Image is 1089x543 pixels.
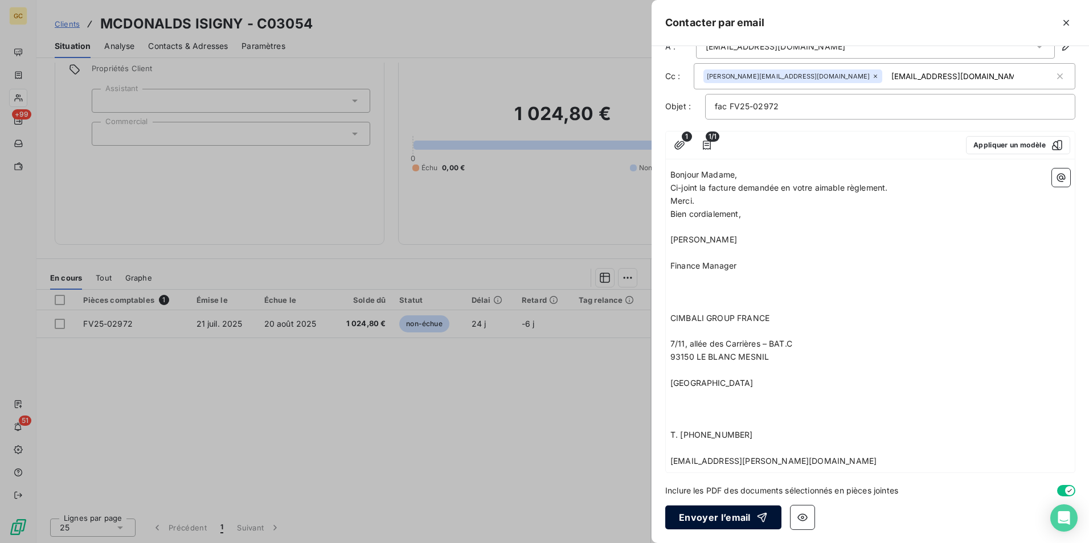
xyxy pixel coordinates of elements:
[670,352,769,361] span: 93150 LE BLANC MESNIL
[715,101,779,111] span: fac FV25-02972
[665,15,764,31] h5: Contacter par email
[966,136,1070,154] button: Appliquer un modèle
[670,209,741,219] span: Bien cordialement,
[706,41,845,52] div: [EMAIL_ADDRESS][DOMAIN_NAME]
[707,73,870,80] span: [PERSON_NAME][EMAIL_ADDRESS][DOMAIN_NAME]
[670,313,769,323] span: CIMBALI GROUP FRANCE
[665,71,694,82] label: Cc :
[670,339,792,348] span: 7/11, allée des Carrières – BAT.C
[670,261,736,270] span: Finance Manager
[670,170,737,179] span: Bonjour Madame,
[670,378,754,388] span: [GEOGRAPHIC_DATA]
[887,68,1018,85] input: Adresse email en copie ...
[670,430,753,439] span: T. [PHONE_NUMBER]
[682,131,692,142] span: 1
[665,101,691,111] span: Objet :
[670,196,694,205] span: Merci.
[670,456,877,466] span: [EMAIL_ADDRESS][PERSON_NAME][DOMAIN_NAME]
[665,41,694,52] label: À :
[665,484,898,496] span: Inclure les PDF des documents sélectionnés en pièces jointes
[670,183,887,192] span: Ci-joint la facture demandée en votre aimable règlement.
[665,505,781,529] button: Envoyer l’email
[1050,504,1078,532] div: Open Intercom Messenger
[670,235,737,244] span: [PERSON_NAME]
[706,131,719,142] span: 1/1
